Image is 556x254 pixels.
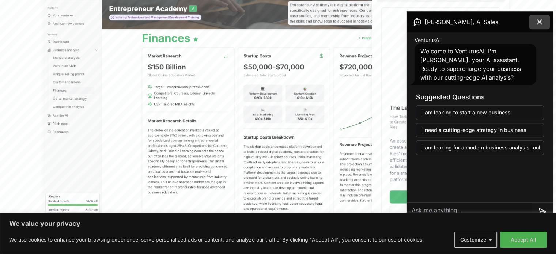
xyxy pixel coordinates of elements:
button: I need a cutting-edge strategy in business [416,123,544,137]
p: We value your privacy [9,219,547,228]
button: I am looking to start a new business [416,105,544,120]
button: Accept All [500,232,547,248]
span: [PERSON_NAME], AI Sales [425,18,498,26]
p: We use cookies to enhance your browsing experience, serve personalized ads or content, and analyz... [9,235,424,244]
span: VenturusAI [415,37,441,44]
button: Customize [454,232,497,248]
h3: Suggested Questions [416,92,544,102]
button: I am looking for a modern business analysis tool [416,140,544,155]
span: Welcome to VenturusAI! I'm [PERSON_NAME], your AI assistant. Ready to supercharge your business w... [420,48,521,81]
